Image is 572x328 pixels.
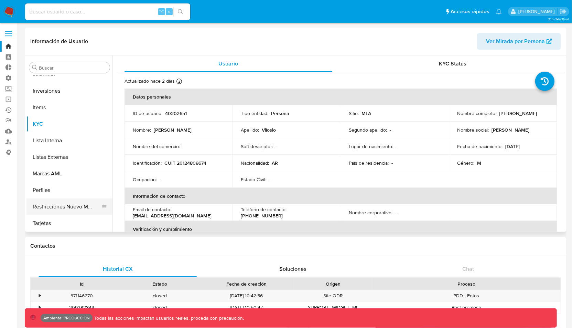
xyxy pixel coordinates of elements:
[26,132,112,149] button: Lista Interna
[39,304,41,311] div: •
[26,215,112,232] button: Tarjetas
[26,198,107,215] button: Restricciones Nuevo Mundo
[125,78,175,84] p: Actualizado hace 2 días
[499,110,537,116] p: [PERSON_NAME]
[43,302,121,313] div: 309382844
[39,293,41,299] div: •
[30,243,561,249] h1: Contactos
[299,280,367,287] div: Origen
[477,160,481,166] p: M
[204,280,289,287] div: Fecha de creación
[362,110,371,116] p: MLA
[160,176,161,183] p: -
[26,116,112,132] button: KYC
[164,160,206,166] p: CUIT 20124809674
[262,127,276,133] p: Vilosio
[462,265,474,273] span: Chat
[125,89,557,105] th: Datos personales
[199,290,294,301] div: [DATE] 10:42:56
[93,315,244,321] p: Todas las acciones impactan usuarios reales, proceda con precaución.
[133,143,180,150] p: Nombre del comercio :
[349,160,389,166] p: País de residencia :
[47,280,116,287] div: Id
[26,149,112,165] button: Listas Externas
[125,188,557,204] th: Información de contacto
[26,83,112,99] button: Inversiones
[133,110,162,116] p: ID de usuario :
[271,110,289,116] p: Persona
[126,280,194,287] div: Estado
[173,7,187,17] button: search-icon
[294,290,372,301] div: Site ODR
[372,302,561,313] div: Post promesa
[241,206,287,213] p: Teléfono de contacto :
[26,99,112,116] button: Items
[165,110,187,116] p: 40202651
[241,127,259,133] p: Apellido :
[518,8,557,15] p: ramiro.carbonell@mercadolibre.com.co
[121,302,199,313] div: closed
[272,160,278,166] p: AR
[219,60,238,68] span: Usuario
[492,127,529,133] p: [PERSON_NAME]
[199,302,294,313] div: [DATE] 10:50:47
[372,290,561,301] div: PDD - Fotos
[39,65,107,71] input: Buscar
[390,127,391,133] p: -
[294,302,372,313] div: SUPPORT_WIDGET_ML
[183,143,184,150] p: -
[396,209,397,216] p: -
[43,290,121,301] div: 371146270
[457,110,496,116] p: Nombre completo :
[30,38,88,45] h1: Información de Usuario
[377,280,556,287] div: Proceso
[241,176,266,183] p: Estado Civil :
[133,176,157,183] p: Ocupación :
[392,160,393,166] p: -
[349,127,387,133] p: Segundo apellido :
[451,8,489,15] span: Accesos rápidos
[133,160,162,166] p: Identificación :
[560,8,567,15] a: Salir
[26,182,112,198] button: Perfiles
[349,143,393,150] p: Lugar de nacimiento :
[349,110,359,116] p: Sitio :
[457,160,474,166] p: Género :
[133,206,171,213] p: Email de contacto :
[241,110,268,116] p: Tipo entidad :
[496,9,502,14] a: Notificaciones
[159,8,164,15] span: ⌥
[121,290,199,301] div: closed
[103,265,133,273] span: Historial CX
[439,60,466,68] span: KYC Status
[32,65,37,70] button: Buscar
[276,143,277,150] p: -
[269,176,270,183] p: -
[457,143,503,150] p: Fecha de nacimiento :
[168,8,170,15] span: s
[154,127,192,133] p: [PERSON_NAME]
[505,143,520,150] p: [DATE]
[133,213,212,219] p: [EMAIL_ADDRESS][DOMAIN_NAME]
[133,127,151,133] p: Nombre :
[349,209,393,216] p: Nombre corporativo :
[396,143,398,150] p: -
[486,33,545,50] span: Ver Mirada por Persona
[26,165,112,182] button: Marcas AML
[25,7,190,16] input: Buscar usuario o caso...
[43,317,90,319] p: Ambiente: PRODUCCIÓN
[241,160,269,166] p: Nacionalidad :
[457,127,489,133] p: Nombre social :
[125,221,557,237] th: Verificación y cumplimiento
[241,143,273,150] p: Soft descriptor :
[477,33,561,50] button: Ver Mirada por Persona
[279,265,306,273] span: Soluciones
[241,213,283,219] p: [PHONE_NUMBER]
